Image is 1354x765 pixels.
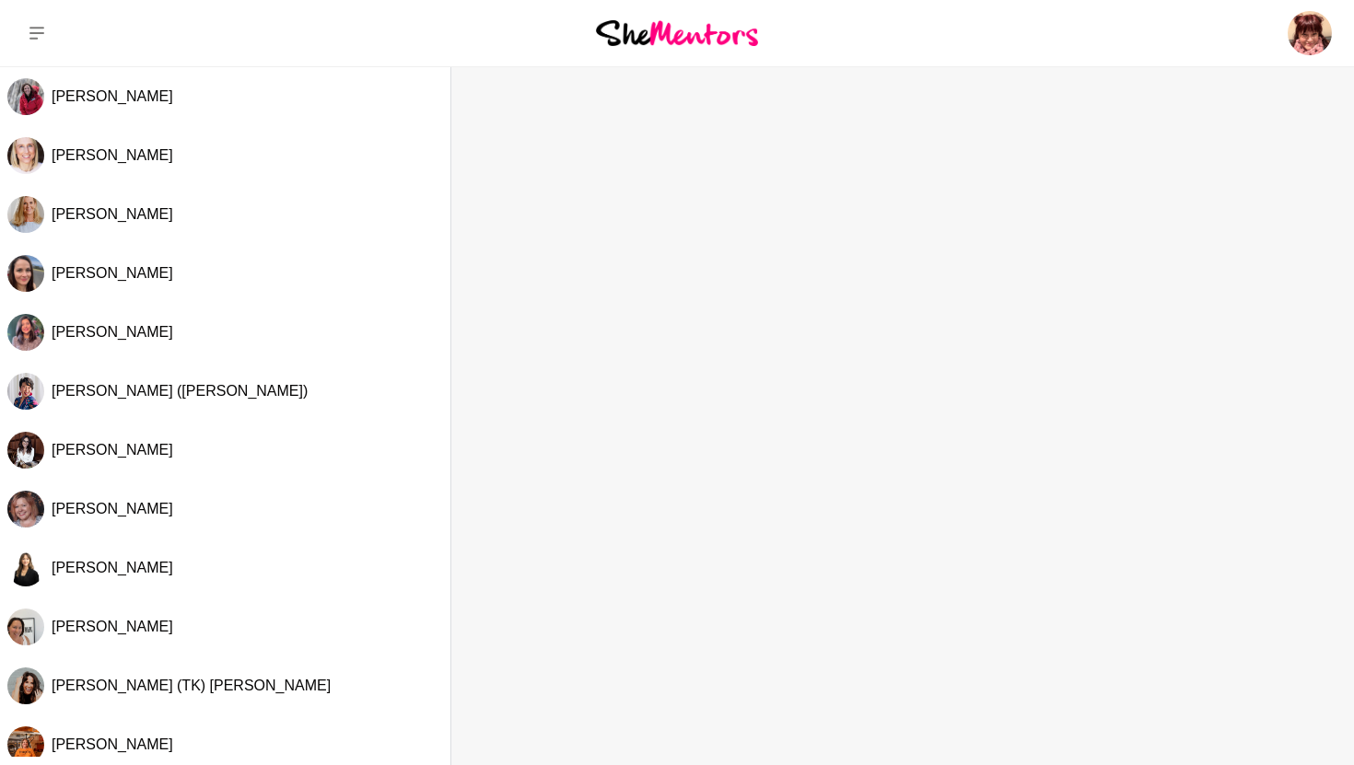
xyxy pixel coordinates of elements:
[52,324,173,340] span: [PERSON_NAME]
[7,78,44,115] div: Cassie King
[52,736,173,752] span: [PERSON_NAME]
[7,255,44,292] div: Natalie Linsdell
[52,501,173,516] span: [PERSON_NAME]
[7,726,44,763] img: K
[52,383,308,399] span: [PERSON_NAME] ([PERSON_NAME])
[7,314,44,351] div: Jill Absolom
[7,550,44,586] img: K
[52,147,173,163] span: [PERSON_NAME]
[52,88,173,104] span: [PERSON_NAME]
[52,442,173,458] span: [PERSON_NAME]
[7,196,44,233] img: M
[7,432,44,469] div: Melissa Fato
[52,619,173,634] span: [PERSON_NAME]
[7,609,44,645] img: A
[52,678,331,693] span: [PERSON_NAME] (TK) [PERSON_NAME]
[596,20,758,45] img: She Mentors Logo
[52,560,173,575] span: [PERSON_NAME]
[7,550,44,586] div: Katie Carles
[7,491,44,527] div: Krystle Northover
[52,265,173,281] span: [PERSON_NAME]
[7,196,44,233] div: Meg Barlogio
[7,78,44,115] img: C
[7,432,44,469] img: M
[7,609,44,645] div: Amber Cassidy
[7,667,44,704] img: T
[7,491,44,527] img: K
[7,255,44,292] img: N
[1288,11,1332,55] img: Mel Stibbs
[7,137,44,174] div: Emily Burnham
[7,667,44,704] div: Taliah-Kate (TK) Byron
[52,206,173,222] span: [PERSON_NAME]
[7,726,44,763] div: Katie
[7,314,44,351] img: J
[7,373,44,410] img: J
[7,373,44,410] div: Jean Jing Yin Sum (Jean)
[7,137,44,174] img: E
